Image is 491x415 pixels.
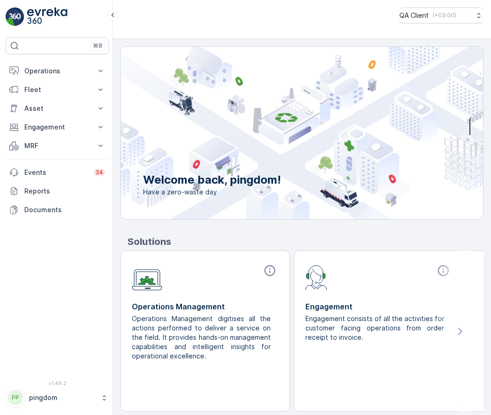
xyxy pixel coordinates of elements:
[433,12,456,19] p: ( +03:00 )
[305,264,327,290] img: module-icon
[143,172,281,187] p: Welcome back, pingdom!
[24,85,90,94] p: Fleet
[6,62,109,80] button: Operations
[6,182,109,200] a: Reports
[6,388,109,408] button: PPpingdom
[305,301,452,312] p: Engagement
[132,301,278,312] p: Operations Management
[143,187,281,197] span: Have a zero-waste day
[24,66,90,76] p: Operations
[6,200,109,219] a: Documents
[128,235,484,249] p: Solutions
[24,141,90,150] p: MRF
[24,205,105,215] p: Documents
[29,393,96,402] p: pingdom
[399,11,429,20] p: QA Client
[24,168,88,177] p: Events
[305,314,444,342] p: Engagement consists of all the activities for customer facing operations from order receipt to in...
[6,380,109,386] span: v 1.49.2
[132,314,271,361] p: Operations Management digitises all the actions performed to deliver a service on the field. It p...
[24,104,90,113] p: Asset
[132,264,162,291] img: module-icon
[6,99,109,118] button: Asset
[24,186,105,196] p: Reports
[8,390,23,405] div: PP
[27,7,67,26] img: logo_light-DOdMpM7g.png
[6,80,109,99] button: Fleet
[6,163,109,182] a: Events34
[6,118,109,136] button: Engagement
[95,169,103,176] p: 34
[24,122,90,132] p: Engagement
[79,47,483,219] img: city illustration
[6,136,109,155] button: MRF
[399,7,484,23] button: QA Client(+03:00)
[6,7,24,26] img: logo
[93,42,102,50] p: ⌘B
